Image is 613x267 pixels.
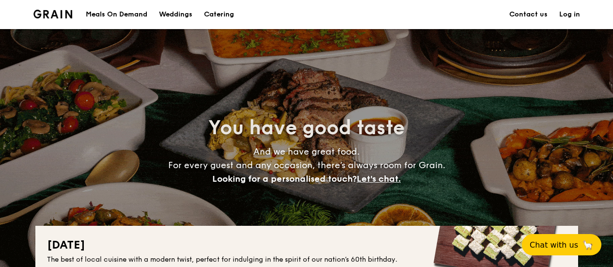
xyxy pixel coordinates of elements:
span: Looking for a personalised touch? [212,173,357,184]
button: Chat with us🦙 [522,234,601,255]
span: And we have great food. For every guest and any occasion, there’s always room for Grain. [168,146,445,184]
span: Let's chat. [357,173,401,184]
span: Chat with us [530,240,578,250]
span: You have good taste [208,116,405,140]
a: Logotype [33,10,73,18]
span: 🦙 [582,239,594,251]
img: Grain [33,10,73,18]
h2: [DATE] [47,237,566,253]
div: The best of local cuisine with a modern twist, perfect for indulging in the spirit of our nation’... [47,255,566,265]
